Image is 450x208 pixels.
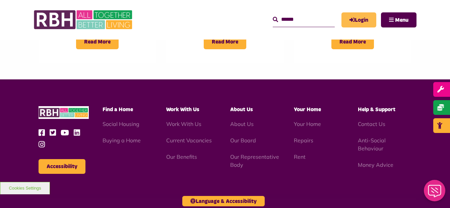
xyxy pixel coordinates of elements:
a: Our Benefits [166,153,197,160]
iframe: Netcall Web Assistant for live chat [420,178,450,208]
a: MyRBH [341,12,376,27]
a: Social Housing - open in a new tab [103,121,139,127]
input: Search [273,12,335,27]
a: Contact Us [358,121,385,127]
a: Your Home [294,121,321,127]
span: Work With Us [166,107,199,112]
a: Anti-Social Behaviour [358,137,386,152]
a: About Us [230,121,254,127]
a: Rent [294,153,306,160]
a: Buying a Home [103,137,141,144]
img: RBH [39,106,89,119]
span: Read More [331,34,374,49]
a: Current Vacancies [166,137,212,144]
button: Navigation [381,12,416,27]
button: Accessibility [39,159,85,174]
button: Language & Accessibility [182,196,265,206]
span: Your Home [294,107,321,112]
span: Read More [76,34,119,49]
img: RBH [34,7,134,33]
span: Read More [204,34,246,49]
span: Find a Home [103,107,133,112]
span: Help & Support [358,107,395,112]
a: Our Representative Body [230,153,279,168]
a: Our Board [230,137,256,144]
a: Work With Us [166,121,201,127]
span: Menu [395,17,408,23]
a: Money Advice [358,161,393,168]
span: About Us [230,107,253,112]
a: Repairs [294,137,313,144]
